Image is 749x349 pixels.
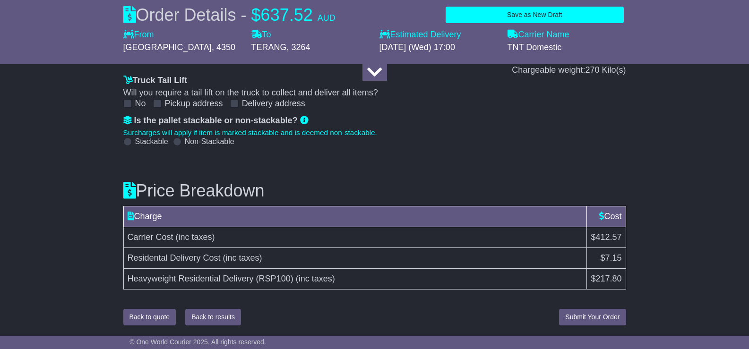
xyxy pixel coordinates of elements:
button: Back to results [185,309,241,325]
span: (inc taxes) [176,232,215,242]
span: (inc taxes) [223,253,262,263]
button: Submit Your Order [559,309,626,325]
div: TNT Domestic [508,43,626,53]
span: © One World Courier 2025. All rights reserved. [129,338,266,346]
label: Stackable [135,137,168,146]
div: Order Details - [123,5,336,25]
label: From [123,30,154,40]
td: Cost [587,206,626,227]
span: , 4350 [212,43,235,52]
span: $ [251,5,261,25]
label: To [251,30,271,40]
span: Residental Delivery Cost [128,253,221,263]
button: Back to quote [123,309,176,325]
label: Pickup address [165,99,223,109]
span: Submit Your Order [565,313,620,321]
span: Carrier Cost [128,232,173,242]
span: AUD [318,13,336,23]
span: (inc taxes) [296,274,335,283]
span: $7.15 [600,253,621,263]
label: Estimated Delivery [379,30,498,40]
span: Heavyweight Residential Delivery (RSP100) [128,274,293,283]
h3: Price Breakdown [123,181,626,200]
span: $412.57 [591,232,621,242]
div: Chargeable weight: Kilo(s) [123,65,626,76]
label: Truck Tail Lift [123,76,188,86]
span: $217.80 [591,274,621,283]
span: TERANG [251,43,287,52]
span: [GEOGRAPHIC_DATA] [123,43,212,52]
label: Carrier Name [508,30,569,40]
label: No [135,99,146,109]
button: Save as New Draft [446,7,623,23]
td: Charge [123,206,587,227]
label: Non-Stackable [185,137,234,146]
div: Surcharges will apply if item is marked stackable and is deemed non-stackable. [123,128,626,137]
span: Is the pallet stackable or non-stackable? [134,116,298,125]
div: Will you require a tail lift on the truck to collect and deliver all items? [123,88,626,98]
label: Delivery address [242,99,305,109]
div: [DATE] (Wed) 17:00 [379,43,498,53]
span: 637.52 [261,5,313,25]
span: , 3264 [287,43,310,52]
